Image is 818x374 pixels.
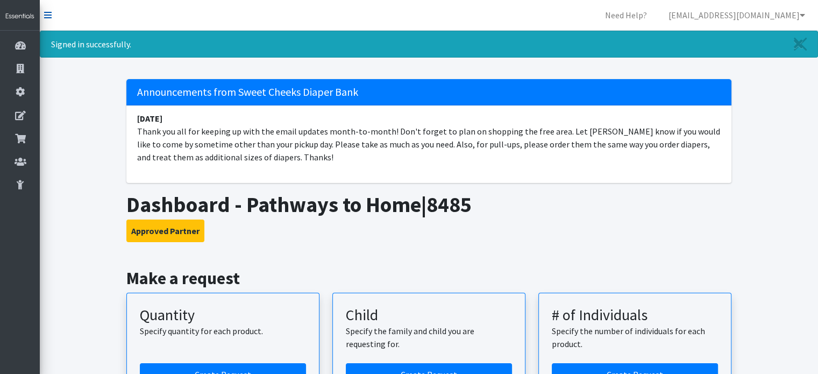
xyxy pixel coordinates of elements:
[783,31,817,57] a: Close
[552,306,718,324] h3: # of Individuals
[4,12,35,21] img: HumanEssentials
[660,4,814,26] a: [EMAIL_ADDRESS][DOMAIN_NAME]
[346,324,512,350] p: Specify the family and child you are requesting for.
[137,113,162,124] strong: [DATE]
[346,306,512,324] h3: Child
[140,324,306,337] p: Specify quantity for each product.
[126,192,731,217] h1: Dashboard - Pathways to Home|8485
[140,306,306,324] h3: Quantity
[126,105,731,170] li: Thank you all for keeping up with the email updates month-to-month! Don't forget to plan on shopp...
[552,324,718,350] p: Specify the number of individuals for each product.
[126,268,731,288] h2: Make a request
[40,31,818,58] div: Signed in successfully.
[126,220,204,242] button: Approved Partner
[126,79,731,105] h5: Announcements from Sweet Cheeks Diaper Bank
[596,4,656,26] a: Need Help?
